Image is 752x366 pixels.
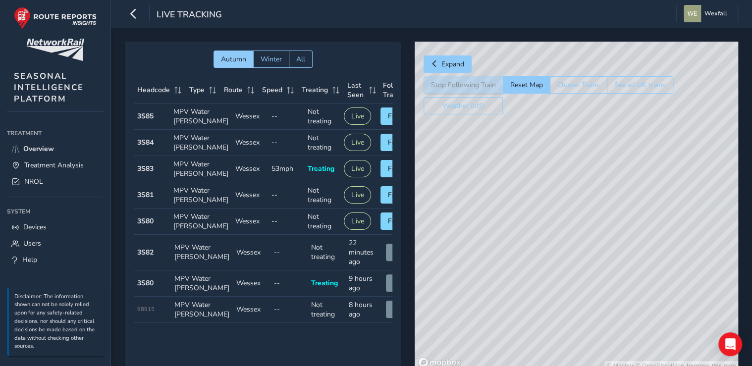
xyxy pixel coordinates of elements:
[270,270,308,297] td: --
[7,141,104,157] a: Overview
[170,104,232,130] td: MPV Water [PERSON_NAME]
[388,138,410,147] span: Follow
[23,144,54,154] span: Overview
[441,59,464,69] span: Expand
[23,239,41,248] span: Users
[380,212,417,230] button: Follow
[233,270,270,297] td: Wessex
[383,81,407,100] span: Follow Train
[344,212,371,230] button: Live
[344,107,371,125] button: Live
[137,278,154,288] strong: 3S80
[503,76,550,94] button: Reset Map
[232,156,268,182] td: Wessex
[7,204,104,219] div: System
[14,7,97,29] img: rr logo
[262,85,282,95] span: Speed
[170,209,232,235] td: MPV Water [PERSON_NAME]
[302,85,328,95] span: Treating
[7,157,104,173] a: Treatment Analysis
[224,85,243,95] span: Route
[684,5,731,22] button: Wexfall
[170,182,232,209] td: MPV Water [PERSON_NAME]
[304,104,340,130] td: Not treating
[344,186,371,204] button: Live
[214,51,253,68] button: Autumn
[170,130,232,156] td: MPV Water [PERSON_NAME]
[24,160,84,170] span: Treatment Analysis
[137,216,154,226] strong: 3S80
[304,209,340,235] td: Not treating
[386,301,417,318] button: View
[261,54,282,64] span: Winter
[189,85,205,95] span: Type
[26,39,84,61] img: customer logo
[380,107,417,125] button: Follow
[270,297,308,323] td: --
[684,5,701,22] img: diamond-layout
[233,297,270,323] td: Wessex
[137,138,154,147] strong: 3S84
[232,209,268,235] td: Wessex
[345,235,383,270] td: 22 minutes ago
[424,55,472,73] button: Expand
[386,274,417,292] button: View
[424,97,503,114] button: Weather (off)
[268,104,304,130] td: --
[308,297,345,323] td: Not treating
[345,270,383,297] td: 9 hours ago
[304,182,340,209] td: Not treating
[308,235,345,270] td: Not treating
[718,332,742,356] div: Open Intercom Messenger
[304,130,340,156] td: Not treating
[289,51,313,68] button: All
[233,235,270,270] td: Wessex
[380,186,417,204] button: Follow
[344,160,371,177] button: Live
[22,255,37,264] span: Help
[137,111,154,121] strong: 3S85
[268,156,304,182] td: 53mph
[170,156,232,182] td: MPV Water [PERSON_NAME]
[7,252,104,268] a: Help
[137,190,154,200] strong: 3S81
[232,104,268,130] td: Wessex
[171,270,233,297] td: MPV Water [PERSON_NAME]
[157,8,222,22] span: Live Tracking
[23,222,47,232] span: Devices
[268,130,304,156] td: --
[7,235,104,252] a: Users
[607,76,673,94] button: See all UK trains
[704,5,727,22] span: Wexfall
[268,209,304,235] td: --
[137,306,155,313] span: 98915
[388,190,410,200] span: Follow
[296,54,305,64] span: All
[388,164,410,173] span: Follow
[386,244,417,261] button: View
[311,278,338,288] span: Treating
[388,111,410,121] span: Follow
[268,182,304,209] td: --
[7,219,104,235] a: Devices
[24,177,43,186] span: NROL
[137,248,154,257] strong: 3S82
[7,173,104,190] a: NROL
[232,182,268,209] td: Wessex
[137,85,170,95] span: Headcode
[380,134,417,151] button: Follow
[388,216,410,226] span: Follow
[550,76,607,94] button: Cluster Trains
[221,54,246,64] span: Autumn
[270,235,308,270] td: --
[345,297,383,323] td: 8 hours ago
[344,134,371,151] button: Live
[171,235,233,270] td: MPV Water [PERSON_NAME]
[308,164,334,173] span: Treating
[14,70,84,105] span: SEASONAL INTELLIGENCE PLATFORM
[14,293,99,351] p: Disclaimer: The information shown can not be solely relied upon for any safety-related decisions,...
[380,160,417,177] button: Follow
[137,164,154,173] strong: 3S83
[7,126,104,141] div: Treatment
[171,297,233,323] td: MPV Water [PERSON_NAME]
